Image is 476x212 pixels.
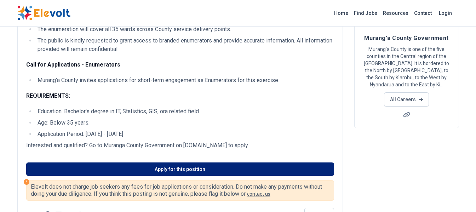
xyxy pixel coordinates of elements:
[26,92,70,99] strong: REQUIREMENTS:
[364,35,449,41] span: Murang'a County Government
[35,130,334,138] li: Application Period: [DATE] - [DATE]
[35,36,334,53] li: The public is kindly requested to grant access to branded enumerators and provide accurate inform...
[441,178,476,212] iframe: Chat Widget
[17,6,70,21] img: Elevolt
[380,7,411,19] a: Resources
[331,7,351,19] a: Home
[26,61,120,68] strong: Call for Applications - Enumerators
[26,141,334,150] p: Interested and qualified? Go to Muranga County Government on [DOMAIN_NAME] to apply
[35,119,334,127] li: Age: Below 35 years.
[35,107,334,116] li: Education: Bachelor's degree in IT, Statistics, GIS, ora related field.
[384,92,429,107] a: All Careers
[247,191,270,197] a: contact us
[31,183,329,197] p: Elevolt does not charge job seekers any fees for job applications or consideration. Do not make a...
[35,25,334,34] li: The enumeration will cover all 35 wards across County service delivery points.
[351,7,380,19] a: Find Jobs
[35,76,334,85] li: Murang'a County invites applications for short-term engagement as Enumerators for this exercise.
[411,7,435,19] a: Contact
[435,6,456,20] a: Login
[363,46,450,88] p: Murang’a County is one of the five counties in the Central region of the [GEOGRAPHIC_DATA]. It is...
[26,162,334,176] a: Apply for this position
